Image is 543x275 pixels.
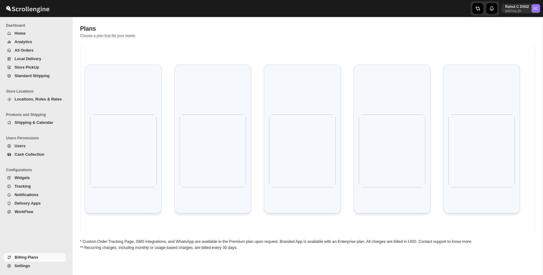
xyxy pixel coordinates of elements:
p: Rahul C DS02 [505,4,529,9]
span: Local Delivery [15,56,41,61]
span: All Orders [15,48,34,53]
p: Choose a plan that fits your needs [80,33,535,38]
span: Analytics [15,39,32,44]
button: Widgets [4,174,66,182]
span: Dashboard [6,23,68,28]
button: Notifications [4,191,66,199]
button: Tracking [4,182,66,191]
img: ScrollEngine [5,1,50,16]
text: RC [533,7,538,10]
button: Cash Collection [4,150,66,159]
button: Delivery Apps [4,199,66,208]
button: All Orders [4,46,66,55]
button: Billing Plans [4,253,66,262]
span: Plans [80,25,96,32]
div: * Custom Order Tracking Page, SMS integrations, and WhatsApp are available in the Premium plan up... [80,46,535,251]
span: Cash Collection [15,152,44,157]
span: Notifications [15,192,38,197]
button: Users [4,142,66,150]
button: Settings [4,262,66,270]
button: User menu [501,4,541,13]
span: Configurations [6,168,68,172]
button: Home [4,29,66,38]
span: Locations, Rules & Rates [15,97,62,101]
span: Rahul C DS02 [531,4,540,13]
button: Shipping & Calendar [4,118,66,127]
span: Settings [15,263,30,268]
span: Users [15,144,25,148]
span: Users Permissions [6,136,68,141]
p: b607ea-2b [505,9,529,13]
button: Locations, Rules & Rates [4,95,66,104]
span: Tracking [15,184,31,188]
span: Billing Plans [15,255,38,260]
span: Store PickUp [15,65,39,70]
button: WorkFlow [4,208,66,216]
span: Store Locations [6,89,68,94]
span: Delivery Apps [15,201,41,205]
span: Shipping & Calendar [15,120,53,125]
button: Analytics [4,38,66,46]
span: Products and Shipping [6,112,68,117]
span: Home [15,31,25,36]
span: WorkFlow [15,209,33,214]
span: Standard Shipping [15,73,50,78]
span: Widgets [15,175,30,180]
